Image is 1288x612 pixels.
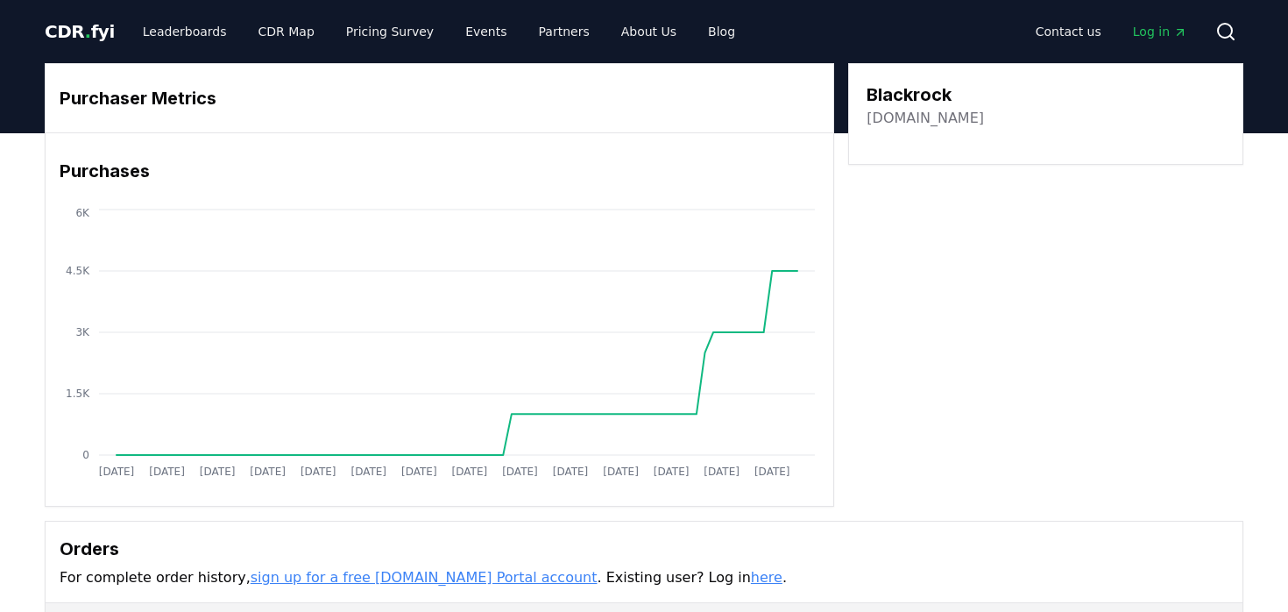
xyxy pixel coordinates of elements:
[60,536,1228,562] h3: Orders
[654,466,690,478] tspan: [DATE]
[452,466,488,478] tspan: [DATE]
[451,16,520,47] a: Events
[867,108,984,129] a: [DOMAIN_NAME]
[60,158,819,184] h3: Purchases
[149,466,185,478] tspan: [DATE]
[251,569,598,586] a: sign up for a free [DOMAIN_NAME] Portal account
[66,388,90,400] tspan: 1.5K
[603,466,639,478] tspan: [DATE]
[350,466,386,478] tspan: [DATE]
[401,466,437,478] tspan: [DATE]
[82,449,89,461] tspan: 0
[129,16,241,47] a: Leaderboards
[75,207,90,219] tspan: 6K
[1022,16,1201,47] nav: Main
[250,466,286,478] tspan: [DATE]
[244,16,329,47] a: CDR Map
[75,326,90,338] tspan: 3K
[704,466,740,478] tspan: [DATE]
[502,466,538,478] tspan: [DATE]
[301,466,336,478] tspan: [DATE]
[129,16,749,47] nav: Main
[607,16,690,47] a: About Us
[1022,16,1115,47] a: Contact us
[525,16,604,47] a: Partners
[99,466,135,478] tspan: [DATE]
[867,82,984,108] h3: Blackrock
[60,85,819,111] h3: Purchaser Metrics
[200,466,236,478] tspan: [DATE]
[754,466,790,478] tspan: [DATE]
[45,19,115,44] a: CDR.fyi
[1133,23,1187,40] span: Log in
[66,265,90,277] tspan: 4.5K
[332,16,448,47] a: Pricing Survey
[751,569,782,586] a: here
[1119,16,1201,47] a: Log in
[45,21,115,42] span: CDR fyi
[553,466,589,478] tspan: [DATE]
[85,21,91,42] span: .
[60,567,1228,588] p: For complete order history, . Existing user? Log in .
[694,16,749,47] a: Blog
